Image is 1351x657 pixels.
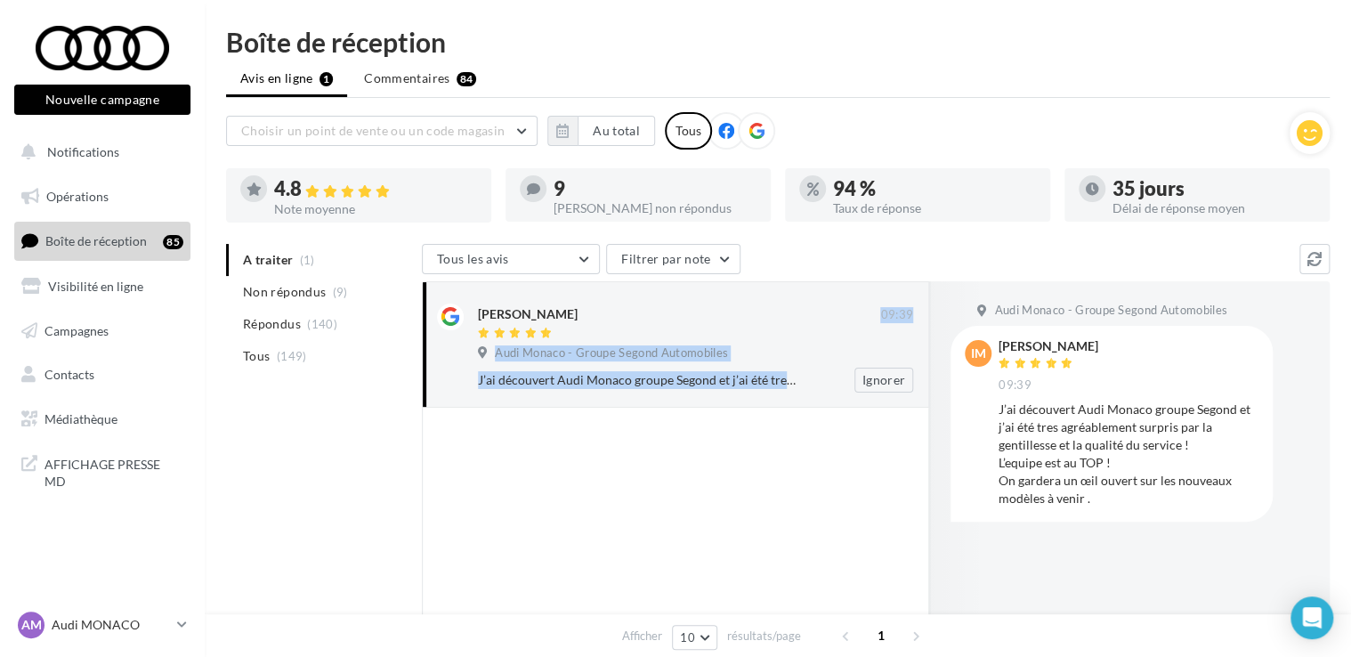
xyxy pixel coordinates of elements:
[241,123,505,138] span: Choisir un point de vente ou un code magasin
[971,345,986,362] span: IM
[243,315,301,333] span: Répondus
[999,401,1258,507] div: J’ai découvert Audi Monaco groupe Segond et j’ai été tres agréablement surpris par la gentillesse...
[1112,179,1315,199] div: 35 jours
[578,116,655,146] button: Au total
[606,244,740,274] button: Filtrer par note
[854,368,913,393] button: Ignorer
[243,283,326,301] span: Non répondus
[21,616,42,634] span: AM
[364,69,449,87] span: Commentaires
[422,244,600,274] button: Tous les avis
[11,356,194,393] a: Contacts
[11,222,194,260] a: Boîte de réception85
[226,116,538,146] button: Choisir un point de vente ou un code magasin
[44,452,183,491] span: AFFICHAGE PRESSE MD
[554,179,756,199] div: 9
[833,179,1036,199] div: 94 %
[554,202,756,215] div: [PERSON_NAME] non répondus
[999,340,1098,353] div: [PERSON_NAME]
[622,628,662,645] span: Afficher
[226,28,1330,55] div: Boîte de réception
[11,178,194,215] a: Opérations
[14,608,190,642] a: AM Audi MONACO
[680,630,695,645] span: 10
[243,347,270,365] span: Tous
[47,144,119,159] span: Notifications
[11,268,194,305] a: Visibilité en ligne
[437,251,509,266] span: Tous les avis
[1290,596,1333,639] div: Open Intercom Messenger
[880,307,913,323] span: 09:39
[547,116,655,146] button: Au total
[867,621,895,650] span: 1
[14,85,190,115] button: Nouvelle campagne
[52,616,170,634] p: Audi MONACO
[46,189,109,204] span: Opérations
[1112,202,1315,215] div: Délai de réponse moyen
[727,628,801,645] span: résultats/page
[672,625,717,650] button: 10
[478,305,578,323] div: [PERSON_NAME]
[999,377,1031,393] span: 09:39
[11,312,194,350] a: Campagnes
[665,112,712,150] div: Tous
[307,317,337,331] span: (140)
[495,345,728,361] span: Audi Monaco - Groupe Segond Automobiles
[44,411,117,426] span: Médiathèque
[163,235,183,249] div: 85
[48,279,143,294] span: Visibilité en ligne
[457,72,477,86] div: 84
[274,179,477,199] div: 4.8
[11,445,194,498] a: AFFICHAGE PRESSE MD
[274,203,477,215] div: Note moyenne
[44,322,109,337] span: Campagnes
[44,367,94,382] span: Contacts
[994,303,1227,319] span: Audi Monaco - Groupe Segond Automobiles
[833,202,1036,215] div: Taux de réponse
[277,349,307,363] span: (149)
[11,134,187,171] button: Notifications
[333,285,348,299] span: (9)
[45,233,147,248] span: Boîte de réception
[478,371,797,389] div: J’ai découvert Audi Monaco groupe Segond et j’ai été tres agréablement surpris par la gentillesse...
[11,401,194,438] a: Médiathèque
